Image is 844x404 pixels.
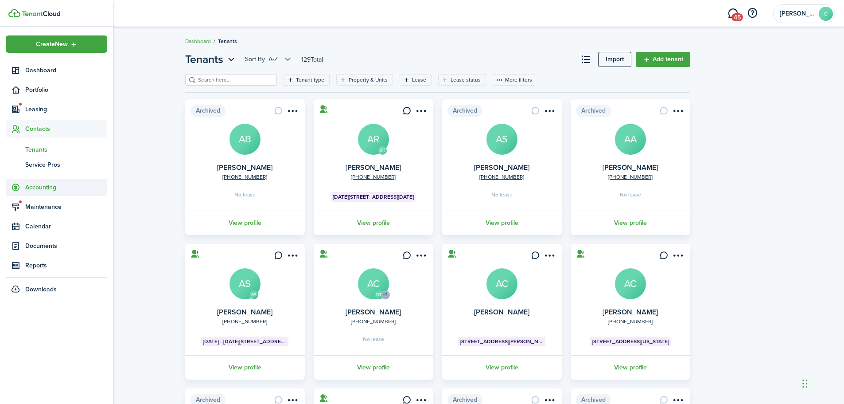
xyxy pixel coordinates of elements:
[25,85,107,94] span: Portfolio
[358,124,389,155] a: AR
[603,307,658,317] a: [PERSON_NAME]
[222,173,267,181] a: [PHONE_NUMBER]
[731,13,743,21] span: 45
[351,173,396,181] a: [PHONE_NUMBER]
[441,355,563,380] a: View profile
[245,54,293,65] button: Open menu
[542,251,556,263] button: Open menu
[696,308,844,404] iframe: Chat Widget
[25,222,107,231] span: Calendar
[6,257,107,274] a: Reports
[25,183,107,192] span: Accounting
[438,74,486,86] filter-tag: Open filter
[349,76,388,84] filter-tag-label: Property & Units
[229,268,261,299] a: AS
[363,337,384,342] span: No lease
[576,105,611,117] span: Archived
[460,337,544,345] span: [STREET_ADDRESS][PERSON_NAME][PERSON_NAME]
[819,7,833,21] avatar-text: C
[671,106,685,118] button: Open menu
[25,66,107,75] span: Dashboard
[608,173,653,181] a: [PHONE_NUMBER]
[25,202,107,212] span: Maintenance
[351,318,396,326] a: [PHONE_NUMBER]
[25,145,107,154] span: Tenants
[285,251,299,263] button: Open menu
[22,11,60,16] img: TenantCloud
[25,124,107,133] span: Contacts
[358,268,389,299] avatar-text: AC
[234,192,256,197] span: No lease
[671,251,685,263] button: Open menu
[312,211,435,235] a: View profile
[218,37,237,45] span: Tenants
[185,51,237,67] button: Tenants
[229,124,261,155] a: AB
[346,162,401,173] a: [PERSON_NAME]
[615,124,646,155] a: AA
[312,355,435,380] a: View profile
[217,307,272,317] a: [PERSON_NAME]
[25,241,107,251] span: Documents
[203,337,287,345] span: [DATE] - [DATE][STREET_ADDRESS]
[245,55,268,64] span: Sort by
[185,37,211,45] a: Dashboard
[301,55,323,64] header-page-total: 129 Total
[6,142,107,157] a: Tenants
[780,11,815,17] span: Chad
[245,54,293,65] button: Sort byA-Z
[592,337,669,345] span: [STREET_ADDRESS][US_STATE]
[414,106,428,118] button: Open menu
[6,157,107,172] a: Service Pros
[451,76,481,84] filter-tag-label: Lease status
[608,318,653,326] a: [PHONE_NUMBER]
[802,370,808,397] div: Drag
[441,211,563,235] a: View profile
[222,318,267,326] a: [PHONE_NUMBER]
[36,41,68,47] span: Create New
[414,251,428,263] button: Open menu
[25,261,107,270] span: Reports
[474,162,529,173] a: [PERSON_NAME]
[296,76,324,84] filter-tag-label: Tenant type
[569,211,692,235] a: View profile
[375,290,384,299] avatar-text: DT
[620,192,641,197] span: No lease
[400,74,432,86] filter-tag: Open filter
[569,355,692,380] a: View profile
[284,74,330,86] filter-tag: Open filter
[249,290,258,299] avatar-text: SS
[724,2,741,25] a: Messaging
[196,76,274,84] input: Search here...
[25,285,57,294] span: Downloads
[474,307,529,317] a: [PERSON_NAME]
[603,162,658,173] a: [PERSON_NAME]
[333,193,414,201] span: [DATE][STREET_ADDRESS][DATE]
[191,105,226,117] span: Archived
[25,105,107,114] span: Leasing
[336,74,393,86] filter-tag: Open filter
[486,268,517,299] avatar-text: AC
[285,106,299,118] button: Open menu
[8,9,20,17] img: TenantCloud
[185,51,237,67] button: Open menu
[493,74,535,86] button: More filters
[542,106,556,118] button: Open menu
[217,162,272,173] a: [PERSON_NAME]
[745,6,760,21] button: Open resource center
[598,52,631,67] a: Import
[381,290,390,299] avatar-counter: +2
[636,52,690,67] a: Add tenant
[615,268,646,299] a: AC
[6,62,107,79] a: Dashboard
[25,160,107,169] span: Service Pros
[184,355,306,380] a: View profile
[486,124,517,155] a: AS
